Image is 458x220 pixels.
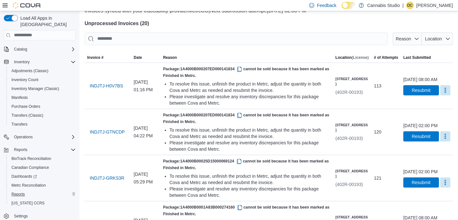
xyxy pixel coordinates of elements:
[425,36,442,41] span: Location
[403,122,438,129] div: [DATE] 02:00 PM
[11,58,76,66] span: Inventory
[9,67,51,75] a: Adjustments (Classic)
[180,159,243,163] span: 1A4000B00025D15000069124
[131,122,160,142] div: [DATE] 04:22 PM
[9,199,76,207] span: Washington CCRS
[9,112,46,119] a: Transfers (Classic)
[11,68,48,73] span: Adjustments (Classic)
[6,93,78,102] button: Manifests
[403,131,439,141] button: Resubmit
[406,2,414,9] div: Daniel Castillo
[422,32,453,45] button: Location
[87,55,103,60] span: Invoice #
[9,76,41,84] a: Inventory Count
[180,113,243,117] span: 1A4000B000207ED000141834
[335,55,369,60] span: Location (License)
[11,45,30,53] button: Catalog
[440,131,450,141] button: More
[170,186,330,198] div: Please investigate and resolve any inventory discrepancies for this package between Cova and Metrc.
[87,79,126,92] button: INDJTJ-H0V7BS
[11,77,38,82] span: Inventory Count
[335,122,369,133] h6: [STREET_ADDRESS]
[440,177,450,188] button: More
[11,212,30,220] a: Settings
[170,127,330,140] div: To resolve this issue, unfinish the product in Metrc, adjust the quantity in both Cova and Metrc ...
[403,168,438,175] div: [DATE] 02:00 PM
[9,94,30,101] a: Manifests
[6,111,78,120] button: Transfers (Classic)
[6,199,78,208] button: [US_STATE] CCRS
[11,86,59,91] span: Inventory Manager (Classic)
[1,45,78,54] button: Catalog
[9,67,76,75] span: Adjustments (Classic)
[374,174,381,182] span: 121
[9,182,76,189] span: Metrc Reconciliation
[9,85,76,93] span: Inventory Manager (Classic)
[335,90,363,95] span: (402R-00193)
[396,36,411,41] span: Reason
[11,122,27,127] span: Transfers
[9,199,47,207] a: [US_STATE] CCRS
[1,145,78,154] button: Reports
[9,103,76,110] span: Purchase Orders
[85,52,131,63] button: Invoice #
[412,87,430,93] span: Resubmit
[317,2,336,9] span: Feedback
[134,55,142,60] span: Date
[374,55,398,60] span: # of Attempts
[170,173,330,186] div: To resolve this issue, unfinish the product in Metrc, adjust the quantity in both Cova and Metrc ...
[9,164,52,171] a: Canadian Compliance
[6,181,78,190] button: Metrc Reconciliation
[393,32,422,45] button: Reason
[9,120,76,128] span: Transfers
[6,66,78,75] button: Adjustments (Classic)
[170,81,330,93] div: To resolve this issue, unfinish the product in Metrc, adjust the quantity in both Cova and Metrc ...
[6,102,78,111] button: Purchase Orders
[9,120,30,128] a: Transfers
[11,192,25,197] span: Reports
[9,182,48,189] a: Metrc Reconciliation
[180,67,243,71] span: 1A4000B000207ED000141834
[14,59,30,65] span: Inventory
[6,75,78,84] button: Inventory Count
[11,104,40,109] span: Purchase Orders
[11,146,76,154] span: Reports
[412,179,430,186] span: Resubmit
[403,177,439,188] button: Resubmit
[11,95,28,100] span: Manifests
[403,55,431,60] span: Last Submitted
[6,120,78,129] button: Transfers
[6,84,78,93] button: Inventory Manager (Classic)
[9,76,76,84] span: Inventory Count
[90,83,123,89] span: INDJTJ-H0V7BS
[351,55,369,60] span: (License)
[9,85,62,93] a: Inventory Manager (Classic)
[412,133,430,140] span: Resubmit
[9,155,76,162] span: BioTrack Reconciliation
[11,58,32,66] button: Inventory
[90,129,125,135] span: INDJTJ-GTNCDP
[131,52,160,63] button: Date
[163,204,330,217] h5: Package: cannot be sold because it has been marked as Finished in Metrc.
[6,163,78,172] button: Canadian Compliance
[85,32,388,45] input: This is a search bar. After typing your query, hit enter to filter the results lower in the page.
[402,2,404,9] p: |
[374,128,381,136] span: 120
[11,45,76,53] span: Catalog
[87,172,127,184] button: INDJTJ-GRKS3R
[416,2,453,9] p: [PERSON_NAME]
[9,190,76,198] span: Reports
[1,58,78,66] button: Inventory
[14,134,33,140] span: Operations
[6,154,78,163] button: BioTrack Reconciliation
[335,76,369,86] h6: [STREET_ADDRESS]
[11,156,51,161] span: BioTrack Reconciliation
[14,214,28,219] span: Settings
[131,168,160,188] div: [DATE] 05:29 PM
[407,2,413,9] span: DC
[163,65,330,78] h5: Package: cannot be sold because it has been marked as Finished in Metrc.
[85,20,453,27] h4: Unprocessed Invoices ( 20 )
[163,112,330,124] h5: Package: cannot be sold because it has been marked as Finished in Metrc.
[1,133,78,141] button: Operations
